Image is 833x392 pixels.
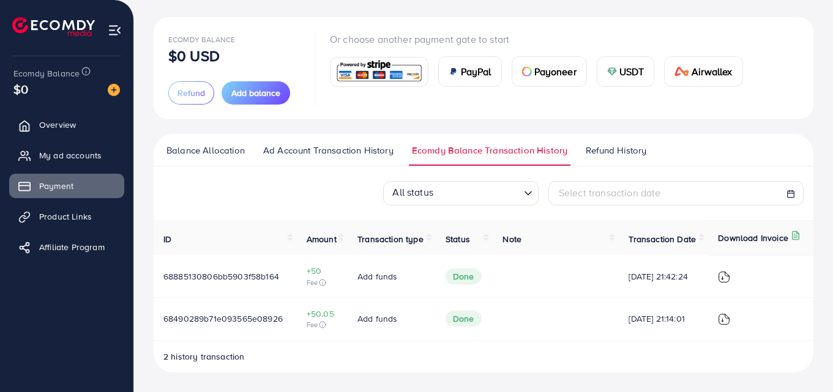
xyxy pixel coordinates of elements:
span: USDT [619,64,644,79]
span: Add funds [357,312,397,325]
img: card [607,67,617,76]
span: PayPal [461,64,491,79]
img: card [522,67,532,76]
span: Done [446,268,482,284]
p: $0 USD [168,48,220,63]
span: +50 [307,265,338,277]
span: Amount [307,233,337,245]
span: Fee [307,278,338,287]
span: All status [390,182,436,202]
span: Product Links [39,210,92,223]
span: [DATE] 21:42:24 [629,270,698,283]
a: Payment [9,174,124,198]
a: Affiliate Program [9,235,124,259]
span: Refund History [586,144,646,157]
span: Transaction type [357,233,424,245]
span: Ecomdy Balance [168,34,235,45]
p: Download Invoice [718,231,788,245]
button: Refund [168,81,214,105]
button: Add balance [222,81,290,105]
span: Overview [39,119,76,131]
span: [DATE] 21:14:01 [629,312,698,325]
span: Ad Account Transaction History [263,144,394,157]
a: cardPayPal [438,56,502,87]
span: Add balance [231,87,280,99]
span: 68490289b71e093565e08926 [163,312,283,325]
a: cardAirwallex [664,56,742,87]
img: card [334,59,424,85]
div: Search for option [383,181,539,205]
a: cardUSDT [597,56,655,87]
span: Done [446,311,482,327]
span: Affiliate Program [39,241,105,253]
a: cardPayoneer [512,56,587,87]
span: Payoneer [534,64,577,79]
span: +50.05 [307,308,338,320]
span: Transaction Date [629,233,696,245]
span: Note [502,233,521,245]
img: card [449,67,458,76]
a: My ad accounts [9,143,124,168]
img: ic-download-invoice.1f3c1b55.svg [718,271,730,283]
span: Status [446,233,470,245]
span: Refund [177,87,205,99]
span: Payment [39,180,73,192]
span: 2 history transaction [163,350,244,363]
span: Add funds [357,270,397,283]
span: 68885130806bb5903f58b164 [163,270,279,283]
img: logo [12,17,95,36]
span: Balance Allocation [166,144,245,157]
img: menu [108,23,122,37]
span: $0 [13,80,28,98]
a: Overview [9,113,124,137]
a: card [330,57,428,87]
span: Ecomdy Balance Transaction History [412,144,567,157]
img: card [674,67,689,76]
img: ic-download-invoice.1f3c1b55.svg [718,313,730,325]
span: Select transaction date [559,186,661,199]
span: ID [163,233,171,245]
span: Ecomdy Balance [13,67,80,80]
p: Or choose another payment gate to start [330,32,753,46]
iframe: Chat [781,337,824,383]
span: My ad accounts [39,149,102,161]
a: Product Links [9,204,124,229]
span: Airwallex [692,64,732,79]
input: Search for option [437,183,519,202]
img: image [108,84,120,96]
span: Fee [307,320,338,330]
